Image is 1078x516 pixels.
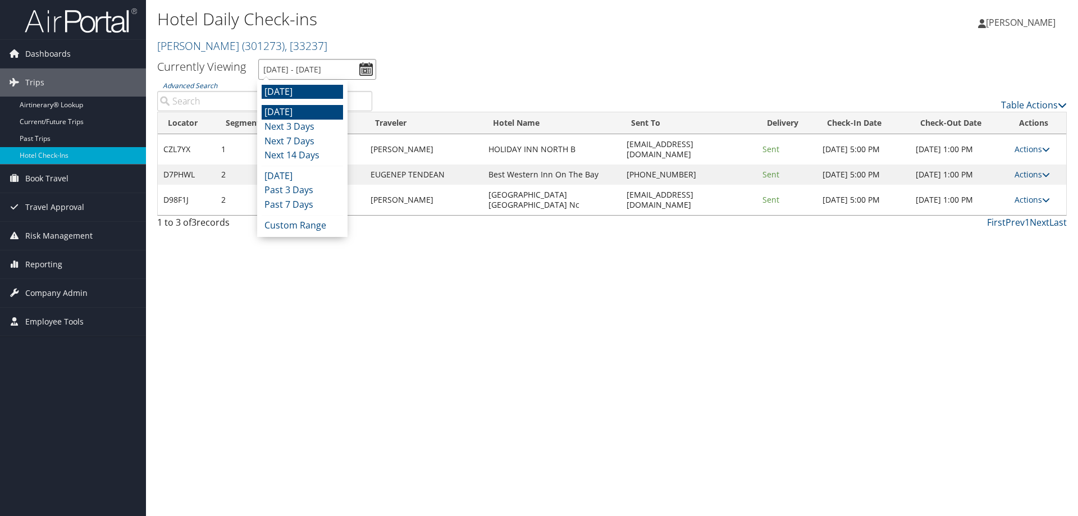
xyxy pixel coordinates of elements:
[762,169,779,180] span: Sent
[1001,99,1067,111] a: Table Actions
[216,165,279,185] td: 2
[158,165,216,185] td: D7PHWL
[25,69,44,97] span: Trips
[216,112,279,134] th: Segment: activate to sort column ascending
[158,112,216,134] th: Locator: activate to sort column ascending
[163,81,217,90] a: Advanced Search
[1006,216,1025,229] a: Prev
[262,183,343,198] li: Past 3 Days
[483,165,621,185] td: Best Western Inn On The Bay
[262,218,343,233] li: Custom Range
[621,112,757,134] th: Sent To: activate to sort column ascending
[157,38,327,53] a: [PERSON_NAME]
[157,7,764,31] h1: Hotel Daily Check-ins
[483,185,621,215] td: [GEOGRAPHIC_DATA] [GEOGRAPHIC_DATA] Nc
[216,185,279,215] td: 2
[757,112,817,134] th: Delivery: activate to sort column ascending
[158,134,216,165] td: CZL7YX
[621,165,757,185] td: [PHONE_NUMBER]
[262,148,343,163] li: Next 14 Days
[1009,112,1066,134] th: Actions
[25,308,84,336] span: Employee Tools
[910,112,1009,134] th: Check-Out Date: activate to sort column ascending
[621,134,757,165] td: [EMAIL_ADDRESS][DOMAIN_NAME]
[910,185,1009,215] td: [DATE] 1:00 PM
[262,169,343,184] li: [DATE]
[910,165,1009,185] td: [DATE] 1:00 PM
[25,7,137,34] img: airportal-logo.png
[817,165,910,185] td: [DATE] 5:00 PM
[262,198,343,212] li: Past 7 Days
[762,194,779,205] span: Sent
[365,112,483,134] th: Traveler: activate to sort column ascending
[25,250,62,278] span: Reporting
[365,185,483,215] td: [PERSON_NAME]
[986,16,1056,29] span: [PERSON_NAME]
[978,6,1067,39] a: [PERSON_NAME]
[262,85,343,99] li: [DATE]
[25,279,88,307] span: Company Admin
[621,185,757,215] td: [EMAIL_ADDRESS][DOMAIN_NAME]
[242,38,285,53] span: ( 301273 )
[25,40,71,68] span: Dashboards
[817,185,910,215] td: [DATE] 5:00 PM
[1015,194,1050,205] a: Actions
[262,134,343,149] li: Next 7 Days
[910,134,1009,165] td: [DATE] 1:00 PM
[365,134,483,165] td: [PERSON_NAME]
[365,165,483,185] td: EUGENEP TENDEAN
[987,216,1006,229] a: First
[1015,144,1050,154] a: Actions
[25,165,68,193] span: Book Travel
[216,134,279,165] td: 1
[1025,216,1030,229] a: 1
[1015,169,1050,180] a: Actions
[817,112,910,134] th: Check-In Date: activate to sort column ascending
[157,59,246,74] h3: Currently Viewing
[483,112,621,134] th: Hotel Name: activate to sort column ascending
[285,38,327,53] span: , [ 33237 ]
[157,91,372,111] input: Advanced Search
[1049,216,1067,229] a: Last
[25,222,93,250] span: Risk Management
[262,105,343,120] li: [DATE]
[817,134,910,165] td: [DATE] 5:00 PM
[1030,216,1049,229] a: Next
[262,120,343,134] li: Next 3 Days
[483,134,621,165] td: HOLIDAY INN NORTH B
[762,144,779,154] span: Sent
[158,185,216,215] td: D98F1J
[25,193,84,221] span: Travel Approval
[191,216,197,229] span: 3
[157,216,372,235] div: 1 to 3 of records
[258,59,376,80] input: [DATE] - [DATE]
